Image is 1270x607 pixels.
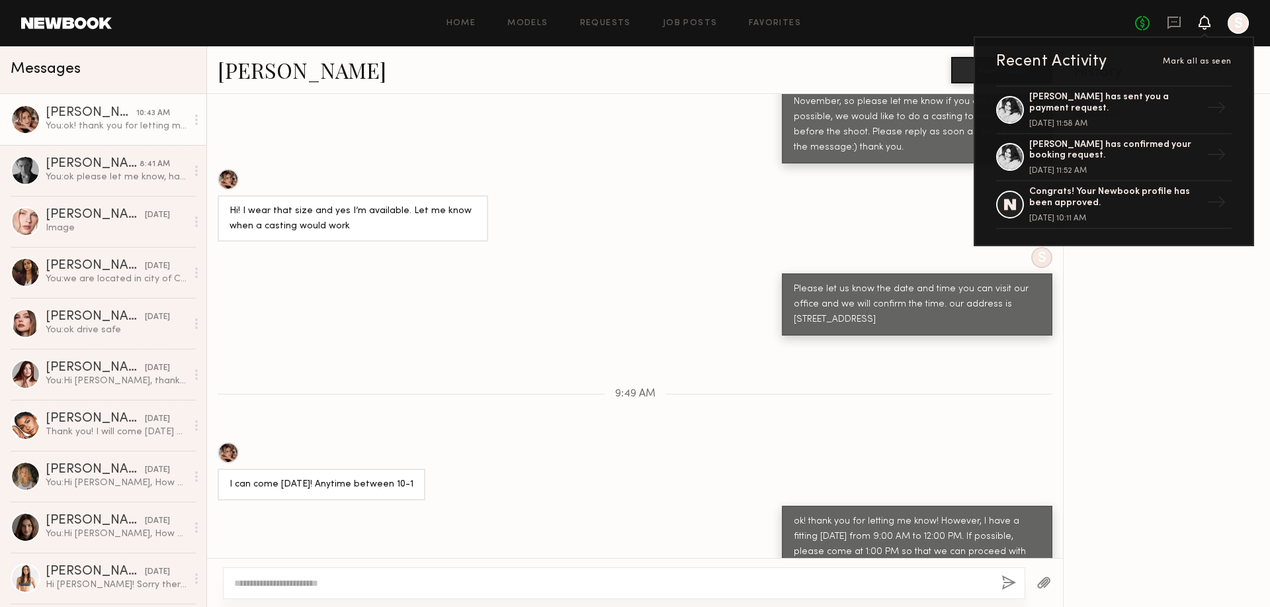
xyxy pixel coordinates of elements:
a: Job Posts [663,19,718,28]
div: [PERSON_NAME] [46,565,145,579]
div: Recent Activity [996,54,1107,70]
div: Hi [PERSON_NAME]! Sorry there was a crash, will be about 5 min late! [46,579,187,591]
div: [DATE] [145,413,170,426]
div: ok! thank you for letting me know! However, I have a fitting [DATE] from 9:00 AM to 12:00 PM. If ... [794,514,1040,575]
div: I can come [DATE]! Anytime between 10-1 [230,477,413,492]
div: Thank you! I will come [DATE] morning at 9:45AM :) see you soon :) [46,426,187,438]
div: [DATE] 11:58 AM [1029,120,1201,128]
div: 8:41 AM [140,158,170,171]
div: [DATE] [145,515,170,528]
div: Hi! I wear that size and yes I’m available. Let me know when a casting would work [230,204,476,234]
div: [PERSON_NAME] [46,158,140,171]
a: [PERSON_NAME] has confirmed your booking request.[DATE] 11:52 AM→ [996,134,1232,182]
div: You: Hi [PERSON_NAME], How are you! I'm [PERSON_NAME] from Enjean Denim! We are looking for a mod... [46,477,187,489]
div: → [1201,93,1232,127]
div: You: Hi [PERSON_NAME], thank you for letting me know unfortunately we have to send out all the ph... [46,375,187,387]
div: [DATE] [145,464,170,477]
span: 9:49 AM [615,389,656,400]
span: Messages [11,62,81,77]
div: You: Hi [PERSON_NAME], How are you! I'm [PERSON_NAME] from Enjean Denim! We are looking for a mod... [46,528,187,540]
a: [PERSON_NAME] has sent you a payment request.[DATE] 11:58 AM→ [996,85,1232,134]
div: [DATE] [145,209,170,222]
div: [PERSON_NAME] has confirmed your booking request. [1029,140,1201,162]
a: Favorites [749,19,801,28]
div: → [1201,187,1232,222]
div: [DATE] [145,311,170,324]
div: [PERSON_NAME] [46,107,136,120]
div: [PERSON_NAME] [46,259,145,273]
div: [DATE] 11:52 AM [1029,167,1201,175]
div: [DATE] 10:11 AM [1029,214,1201,222]
button: Book model [951,57,1052,83]
a: S [1228,13,1249,34]
div: [PERSON_NAME] [46,514,145,528]
div: [PERSON_NAME] [46,361,145,375]
div: 10:43 AM [136,107,170,120]
div: [PERSON_NAME] [46,463,145,477]
span: Mark all as seen [1163,58,1232,66]
div: [DATE] [145,362,170,375]
div: You: we are located in city of Commerce, address is [STREET_ADDRESS] please let me know the date ... [46,273,187,285]
a: [PERSON_NAME] [218,56,386,84]
div: You: ok please let me know, have a great day:) [46,171,187,183]
a: Book model [951,64,1052,75]
div: [PERSON_NAME] has sent you a payment request. [1029,92,1201,115]
div: → [1201,140,1232,174]
div: Congrats! Your Newbook profile has been approved. [1029,187,1201,209]
div: [PERSON_NAME] [46,310,145,324]
div: You: ok drive safe [46,324,187,336]
div: Please let us know the date and time you can visit our office and we will confirm the time. our a... [794,282,1040,328]
a: Congrats! Your Newbook profile has been approved.[DATE] 10:11 AM→ [996,181,1232,229]
a: Home [446,19,476,28]
div: [PERSON_NAME] [46,412,145,426]
div: [DATE] [145,566,170,579]
div: You: ok! thank you for letting me know! However, I have a fitting [DATE] from 9:00 AM to 12:00 PM... [46,120,187,132]
a: Requests [580,19,631,28]
div: [DATE] [145,260,170,273]
a: Models [507,19,548,28]
div: Image [46,222,187,234]
div: [PERSON_NAME] [46,209,145,222]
